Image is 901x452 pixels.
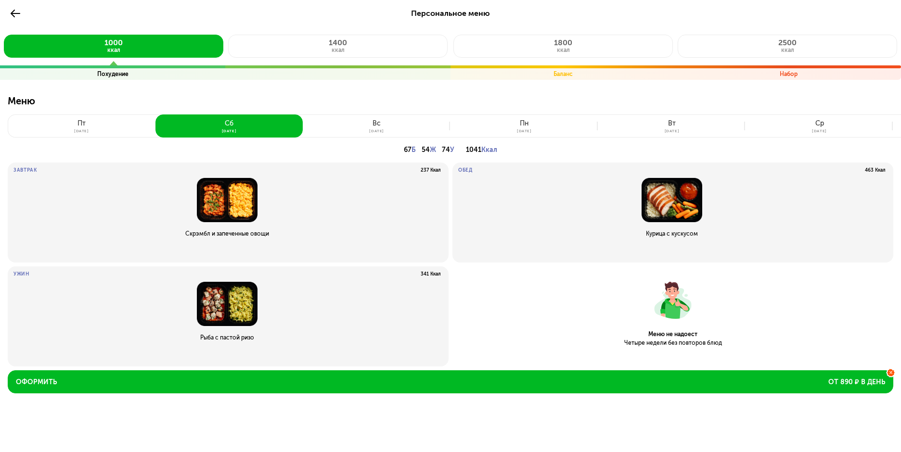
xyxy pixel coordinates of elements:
[780,70,798,78] p: Набор
[668,120,676,127] div: вт
[8,114,155,138] button: пт[DATE]
[598,114,746,138] button: вт[DATE]
[458,178,886,222] img: Курица с кускусом
[442,143,454,157] p: 74
[517,129,532,133] div: [DATE]
[74,129,89,133] div: [DATE]
[13,178,441,222] img: Скрэмбл и запеченные овощи
[458,167,473,173] p: Обед
[450,114,598,138] button: пн[DATE]
[8,95,893,114] p: Меню
[812,129,827,133] div: [DATE]
[4,35,223,58] button: 1000ккал
[865,167,886,173] p: 463 Ккал
[107,47,120,53] span: ккал
[481,146,497,154] span: Ккал
[411,9,490,18] span: Персональное меню
[450,146,454,154] span: У
[332,47,345,53] span: ккал
[430,146,436,154] span: Ж
[412,146,416,154] span: Б
[458,230,886,238] p: Курица с кускусом
[665,129,680,133] div: [DATE]
[557,47,570,53] span: ккал
[225,120,233,127] div: сб
[781,47,794,53] span: ккал
[678,35,897,58] button: 2500ккал
[104,38,123,47] span: 1000
[421,167,441,173] p: 237 Ккал
[369,129,384,133] div: [DATE]
[554,38,572,47] span: 1800
[155,114,303,138] button: сб[DATE]
[329,38,347,47] span: 1400
[303,114,450,138] button: вс[DATE]
[828,377,885,387] span: от 890 ₽ в день
[460,339,886,347] p: Четыре недели без повторов блюд
[77,120,86,127] div: пт
[13,271,30,277] p: Ужин
[373,120,381,127] div: вс
[815,120,824,127] div: ср
[460,330,886,338] p: Меню не надоест
[746,114,893,138] button: ср[DATE]
[778,38,797,47] span: 2500
[222,129,237,133] div: [DATE]
[466,143,497,157] p: 1041
[422,143,436,157] p: 54
[453,35,673,58] button: 1800ккал
[13,230,441,238] p: Скрэмбл и запеченные овощи
[421,271,441,277] p: 341 Ккал
[8,370,893,393] button: Оформитьот 890 ₽ в день
[404,143,416,157] p: 67
[13,167,37,173] p: Завтрак
[13,334,441,341] p: Рыба с пастой ризо
[520,120,528,127] div: пн
[97,70,129,78] p: Похудение
[228,35,448,58] button: 1400ккал
[553,70,573,78] p: Баланс
[13,282,441,326] img: Рыба с пастой ризо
